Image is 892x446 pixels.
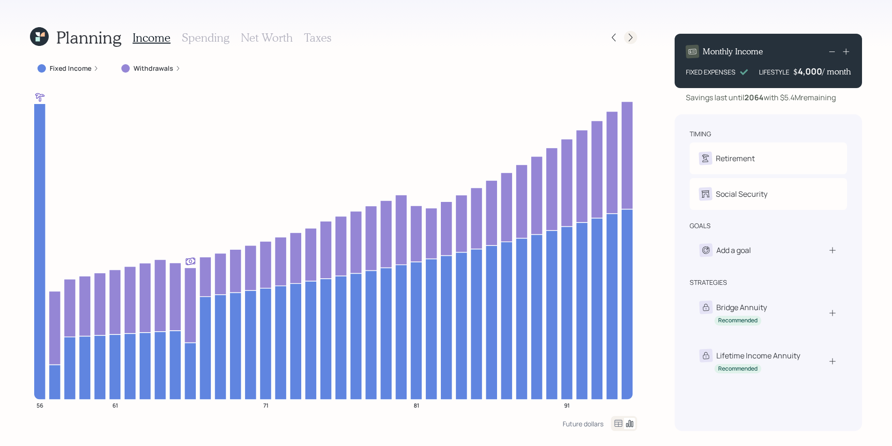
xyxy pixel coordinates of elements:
[716,302,767,313] div: Bridge Annuity
[690,129,711,139] div: timing
[690,221,711,230] div: goals
[563,419,603,428] div: Future dollars
[718,317,758,325] div: Recommended
[241,31,293,45] h3: Net Worth
[744,92,764,103] b: 2064
[112,401,118,409] tspan: 61
[759,67,789,77] div: LIFESTYLE
[50,64,91,73] label: Fixed Income
[134,64,173,73] label: Withdrawals
[414,401,419,409] tspan: 81
[716,350,800,361] div: Lifetime Income Annuity
[564,401,570,409] tspan: 91
[703,46,763,57] h4: Monthly Income
[133,31,171,45] h3: Income
[798,66,822,77] div: 4,000
[793,67,798,77] h4: $
[686,67,736,77] div: FIXED EXPENSES
[718,365,758,373] div: Recommended
[686,92,836,103] div: Savings last until with $5.4M remaining
[263,401,268,409] tspan: 71
[304,31,331,45] h3: Taxes
[822,67,851,77] h4: / month
[716,153,755,164] div: Retirement
[56,27,121,47] h1: Planning
[716,188,767,200] div: Social Security
[690,278,727,287] div: strategies
[182,31,230,45] h3: Spending
[716,245,751,256] div: Add a goal
[37,401,43,409] tspan: 56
